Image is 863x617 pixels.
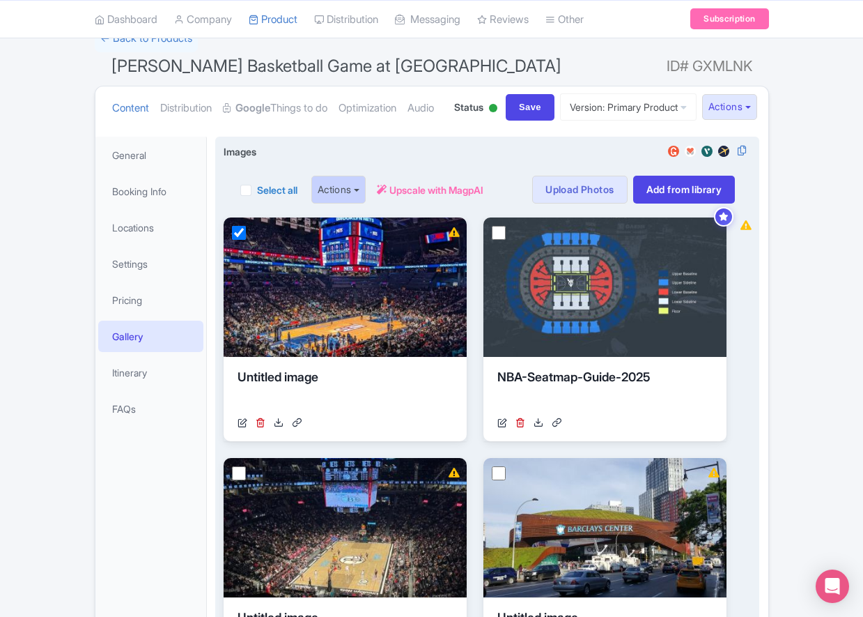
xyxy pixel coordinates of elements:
span: Images [224,144,256,159]
button: Actions [702,94,757,120]
div: NBA-Seatmap-Guide-2025 [497,368,713,410]
span: ID# GXMLNK [667,52,752,80]
span: [PERSON_NAME] Basketball Game at [GEOGRAPHIC_DATA] [111,56,561,76]
a: FAQs [98,393,204,425]
label: Select all [257,183,297,197]
input: Save [506,94,554,121]
span: Upscale with MagpAI [389,183,483,197]
a: Distribution [160,86,212,130]
a: Itinerary [98,357,204,388]
a: ← Back to Products [95,25,198,52]
a: Audio [407,86,434,130]
a: Booking Info [98,176,204,207]
span: Status [454,100,483,114]
a: Locations [98,212,204,243]
a: Version: Primary Product [560,93,697,121]
strong: Google [235,100,270,116]
button: Actions [311,176,366,204]
a: Pricing [98,284,204,316]
img: musement-review-widget-01-cdcb82dea4530aa52f361e0f447f8f5f.svg [682,144,699,158]
a: Settings [98,248,204,280]
div: Open Intercom Messenger [816,570,849,603]
img: expedia-review-widget-01-6a8748bc8b83530f19f0577495396935.svg [715,144,732,158]
div: Active [486,98,500,120]
a: Upload Photos [532,176,627,204]
a: GoogleThings to do [223,86,327,130]
div: Untitled image [238,368,453,410]
a: General [98,139,204,171]
a: Subscription [690,8,768,29]
a: Content [112,86,149,130]
a: Optimization [339,86,396,130]
img: getyourguide-review-widget-01-c9ff127aecadc9be5c96765474840e58.svg [665,144,682,158]
a: Add from library [633,176,736,204]
img: viator-review-widget-01-363d65f17b203e82e80c83508294f9cc.svg [699,144,715,158]
a: Gallery [98,321,204,352]
a: Upscale with MagpAI [377,183,483,197]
